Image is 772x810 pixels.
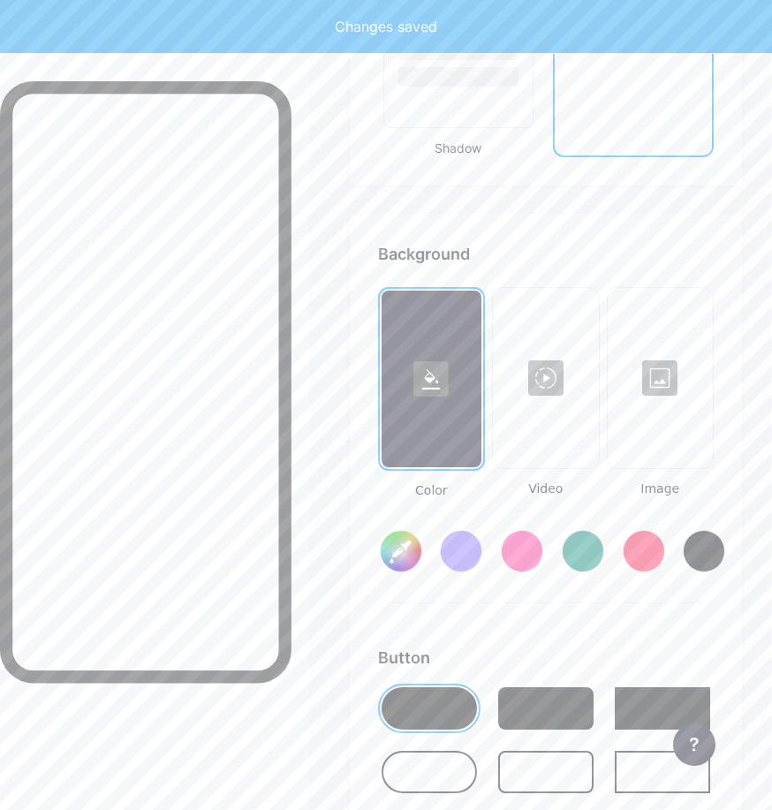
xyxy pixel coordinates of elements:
[378,242,714,266] div: Background
[378,646,714,670] div: Button
[607,480,714,498] span: Image
[378,139,539,157] div: Shadow
[335,16,437,37] div: Changes saved
[378,481,485,500] span: Color
[492,480,599,498] span: Video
